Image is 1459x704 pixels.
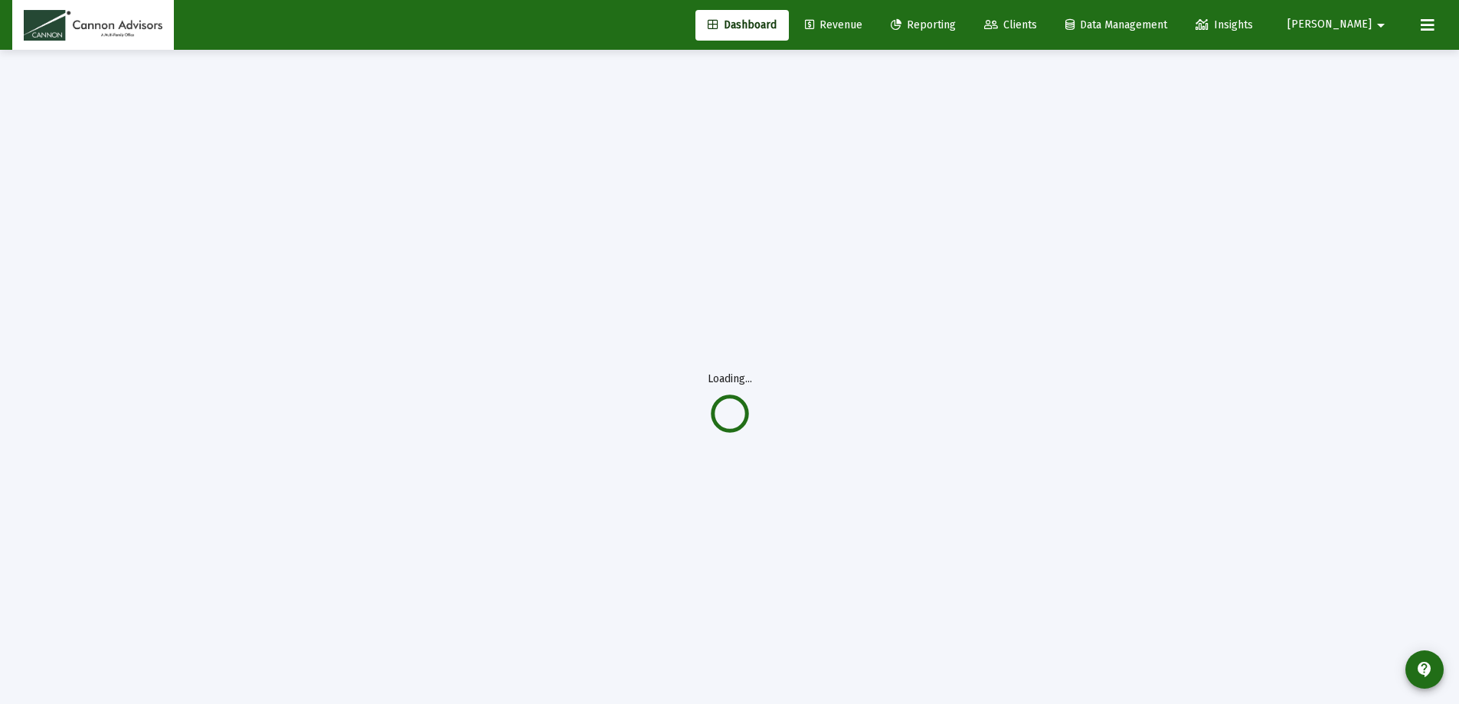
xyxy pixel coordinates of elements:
a: Dashboard [695,10,789,41]
a: Data Management [1053,10,1179,41]
span: [PERSON_NAME] [1287,18,1372,31]
span: Dashboard [708,18,777,31]
span: Insights [1196,18,1253,31]
a: Reporting [878,10,968,41]
span: Data Management [1065,18,1167,31]
button: [PERSON_NAME] [1269,9,1408,40]
span: Revenue [805,18,862,31]
a: Clients [972,10,1049,41]
span: Reporting [891,18,956,31]
span: Clients [984,18,1037,31]
img: Dashboard [24,10,162,41]
a: Insights [1183,10,1265,41]
mat-icon: contact_support [1415,660,1434,679]
mat-icon: arrow_drop_down [1372,10,1390,41]
a: Revenue [793,10,875,41]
